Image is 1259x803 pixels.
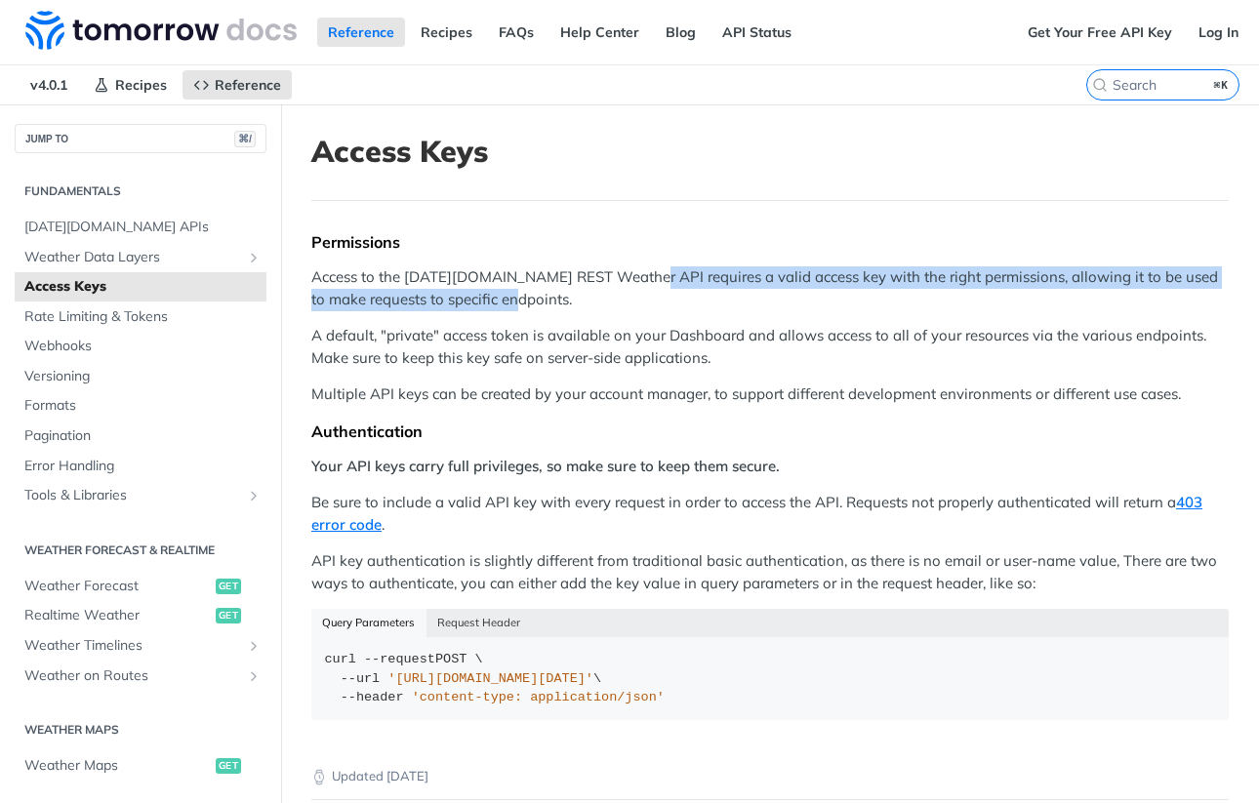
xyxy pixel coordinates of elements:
span: Formats [24,396,262,416]
p: A default, "private" access token is available on your Dashboard and allows access to all of your... [311,325,1229,369]
h2: Weather Maps [15,721,266,739]
a: Log In [1188,18,1249,47]
a: Pagination [15,422,266,451]
span: Realtime Weather [24,606,211,625]
span: Weather on Routes [24,666,241,686]
span: Webhooks [24,337,262,356]
kbd: ⌘K [1209,75,1234,95]
span: Reference [215,76,281,94]
span: Tools & Libraries [24,486,241,505]
img: Tomorrow.io Weather API Docs [25,11,297,50]
span: '[URL][DOMAIN_NAME][DATE]' [387,671,593,686]
button: Show subpages for Weather Data Layers [246,250,262,265]
a: Recipes [83,70,178,100]
span: Weather Timelines [24,636,241,656]
a: Weather Forecastget [15,572,266,601]
span: --request [364,652,435,666]
a: Recipes [410,18,483,47]
button: Show subpages for Weather Timelines [246,638,262,654]
span: curl [325,652,356,666]
span: Error Handling [24,457,262,476]
a: Reference [183,70,292,100]
span: Weather Maps [24,756,211,776]
button: Show subpages for Weather on Routes [246,668,262,684]
a: Rate Limiting & Tokens [15,302,266,332]
a: Weather TimelinesShow subpages for Weather Timelines [15,631,266,661]
span: --url [341,671,381,686]
a: Error Handling [15,452,266,481]
button: Request Header [426,609,532,636]
p: Be sure to include a valid API key with every request in order to access the API. Requests not pr... [311,492,1229,536]
a: Weather on RoutesShow subpages for Weather on Routes [15,662,266,691]
a: Weather Mapsget [15,751,266,781]
a: Formats [15,391,266,421]
h2: Fundamentals [15,182,266,200]
a: API Status [711,18,802,47]
a: Reference [317,18,405,47]
a: Blog [655,18,707,47]
span: v4.0.1 [20,70,78,100]
svg: Search [1092,77,1108,93]
span: Versioning [24,367,262,386]
a: Realtime Weatherget [15,601,266,630]
p: Multiple API keys can be created by your account manager, to support different development enviro... [311,383,1229,406]
a: Access Keys [15,272,266,301]
a: Get Your Free API Key [1017,18,1183,47]
a: Weather Data LayersShow subpages for Weather Data Layers [15,243,266,272]
span: ⌘/ [234,131,256,147]
button: JUMP TO⌘/ [15,124,266,153]
span: Rate Limiting & Tokens [24,307,262,327]
span: Access Keys [24,277,262,297]
h1: Access Keys [311,134,1229,169]
span: Weather Data Layers [24,248,241,267]
a: [DATE][DOMAIN_NAME] APIs [15,213,266,242]
div: POST \ \ [325,650,1216,707]
p: Updated [DATE] [311,767,1229,786]
a: Versioning [15,362,266,391]
a: Help Center [549,18,650,47]
span: [DATE][DOMAIN_NAME] APIs [24,218,262,237]
span: Pagination [24,426,262,446]
span: get [216,608,241,623]
span: 'content-type: application/json' [412,690,665,704]
div: Authentication [311,422,1229,441]
a: FAQs [488,18,545,47]
span: get [216,579,241,594]
h2: Weather Forecast & realtime [15,542,266,559]
span: Recipes [115,76,167,94]
button: Show subpages for Tools & Libraries [246,488,262,503]
a: Webhooks [15,332,266,361]
p: Access to the [DATE][DOMAIN_NAME] REST Weather API requires a valid access key with the right per... [311,266,1229,310]
a: 403 error code [311,493,1202,534]
div: Permissions [311,232,1229,252]
a: Tools & LibrariesShow subpages for Tools & Libraries [15,481,266,510]
span: Weather Forecast [24,577,211,596]
p: API key authentication is slightly different from traditional basic authentication, as there is n... [311,550,1229,594]
span: get [216,758,241,774]
span: --header [341,690,404,704]
strong: Your API keys carry full privileges, so make sure to keep them secure. [311,457,780,475]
